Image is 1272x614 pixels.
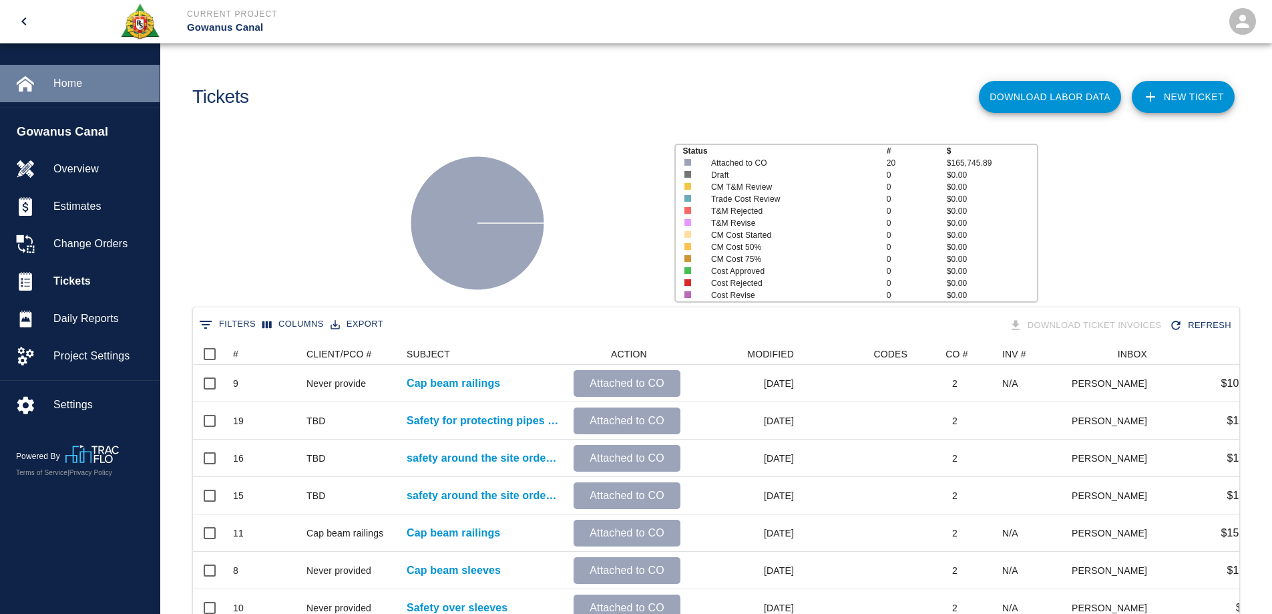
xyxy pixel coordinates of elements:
[1072,402,1154,440] div: [PERSON_NAME]
[1002,377,1018,390] div: N/A
[611,343,647,365] div: ACTION
[306,452,325,465] div: TBD
[196,314,259,335] button: Show filters
[306,343,372,365] div: CLIENT/PCO #
[952,377,958,390] div: 2
[407,343,450,365] div: SUBJECT
[407,375,500,392] a: Cap beam railings
[53,273,149,289] span: Tickets
[53,75,149,92] span: Home
[947,277,1037,289] p: $0.00
[1002,343,1026,365] div: INV #
[567,343,687,365] div: ACTION
[306,564,371,577] div: Never provided
[407,488,560,504] a: safety around the site ordered by [PERSON_NAME].
[233,377,238,390] div: 9
[979,81,1121,113] button: Download Labor Data
[711,241,869,253] p: CM Cost 50%
[53,311,149,327] span: Daily Reports
[1205,550,1272,614] iframe: Chat Widget
[400,343,567,365] div: SUBJECT
[1132,81,1235,113] a: NEW TICKET
[887,277,947,289] p: 0
[711,217,869,229] p: T&M Revise
[914,343,996,365] div: CO #
[952,564,958,577] div: 2
[306,489,325,502] div: TBD
[8,5,40,37] button: open drawer
[887,229,947,241] p: 0
[947,229,1037,241] p: $0.00
[233,343,238,365] div: #
[1072,477,1154,514] div: [PERSON_NAME]
[887,265,947,277] p: 0
[407,413,560,429] p: Safety for protecting pipes and fencing around the site ordered by [PERSON_NAME].
[887,181,947,193] p: 0
[687,402,801,440] div: [DATE]
[687,365,801,402] div: [DATE]
[579,488,675,504] p: Attached to CO
[996,343,1072,365] div: INV #
[947,265,1037,277] p: $0.00
[887,241,947,253] p: 0
[233,564,238,577] div: 8
[579,413,675,429] p: Attached to CO
[687,514,801,552] div: [DATE]
[887,253,947,265] p: 0
[69,469,112,476] a: Privacy Policy
[887,289,947,301] p: 0
[947,157,1037,169] p: $165,745.89
[952,452,958,465] div: 2
[65,445,119,463] img: TracFlo
[711,265,869,277] p: Cost Approved
[1167,314,1237,337] div: Refresh the list
[947,181,1037,193] p: $0.00
[259,314,327,335] button: Select columns
[187,8,708,20] p: Current Project
[579,563,675,579] p: Attached to CO
[947,193,1037,205] p: $0.00
[952,489,958,502] div: 2
[887,145,947,157] p: #
[687,552,801,589] div: [DATE]
[887,205,947,217] p: 0
[952,526,958,540] div: 2
[233,414,244,428] div: 19
[947,253,1037,265] p: $0.00
[407,525,500,541] p: Cap beam railings
[120,3,160,40] img: Roger & Sons Concrete
[711,205,869,217] p: T&M Rejected
[952,414,958,428] div: 2
[53,198,149,214] span: Estimates
[711,181,869,193] p: CM T&M Review
[887,193,947,205] p: 0
[306,414,325,428] div: TBD
[711,289,869,301] p: Cost Revise
[1006,314,1167,337] div: Tickets download in groups of 15
[327,314,387,335] button: Export
[1118,343,1147,365] div: INBOX
[306,526,383,540] div: Cap beam railings
[1002,564,1018,577] div: N/A
[300,343,400,365] div: CLIENT/PCO #
[233,489,244,502] div: 15
[16,469,67,476] a: Terms of Service
[887,217,947,229] p: 0
[711,157,869,169] p: Attached to CO
[233,526,244,540] div: 11
[233,452,244,465] div: 16
[407,563,501,579] p: Cap beam sleeves
[187,20,708,35] p: Gowanus Canal
[747,343,794,365] div: MODIFIED
[947,289,1037,301] p: $0.00
[579,375,675,392] p: Attached to CO
[887,157,947,169] p: 20
[945,343,968,365] div: CO #
[947,145,1037,157] p: $
[1072,365,1154,402] div: [PERSON_NAME]
[16,450,65,462] p: Powered By
[947,205,1037,217] p: $0.00
[53,236,149,252] span: Change Orders
[53,161,149,177] span: Overview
